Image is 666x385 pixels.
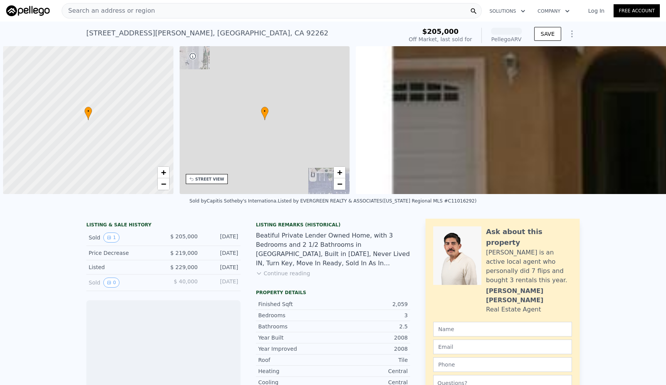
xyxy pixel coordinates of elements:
[89,263,157,271] div: Listed
[89,249,157,257] div: Price Decrease
[333,323,408,330] div: 2.5
[486,248,572,285] div: [PERSON_NAME] is an active local agent who personally did 7 flips and bought 3 rentals this year.
[433,322,572,336] input: Name
[258,334,333,341] div: Year Built
[333,311,408,319] div: 3
[6,5,50,16] img: Pellego
[161,179,166,189] span: −
[333,356,408,364] div: Tile
[333,345,408,353] div: 2008
[84,108,92,115] span: •
[258,345,333,353] div: Year Improved
[158,167,169,178] a: Zoom in
[531,4,576,18] button: Company
[204,249,238,257] div: [DATE]
[103,278,119,288] button: View historical data
[103,233,119,243] button: View historical data
[256,269,310,277] button: Continue reading
[170,233,198,239] span: $ 205,000
[204,278,238,288] div: [DATE]
[422,27,459,35] span: $205,000
[256,222,410,228] div: Listing Remarks (Historical)
[486,226,572,248] div: Ask about this property
[258,323,333,330] div: Bathrooms
[89,278,157,288] div: Sold
[333,367,408,375] div: Central
[334,178,345,190] a: Zoom out
[483,4,531,18] button: Solutions
[204,263,238,271] div: [DATE]
[486,305,541,314] div: Real Estate Agent
[258,300,333,308] div: Finished Sqft
[190,198,278,204] div: Sold by Capitis Sotheby's Internationa .
[278,198,477,204] div: Listed by EVERGREEN REALTY & ASSOCIATES ([US_STATE] Regional MLS #C11016292)
[258,367,333,375] div: Heating
[86,28,328,38] div: [STREET_ADDRESS][PERSON_NAME] , [GEOGRAPHIC_DATA] , CA 92262
[433,340,572,354] input: Email
[409,35,472,43] div: Off Market, last sold for
[491,35,522,43] div: Pellego ARV
[564,26,580,42] button: Show Options
[84,107,92,120] div: •
[256,290,410,296] div: Property details
[256,231,410,268] div: Beatiful Private Lender Owned Home, with 3 Bedrooms and 2 1/2 Bathrooms in [GEOGRAPHIC_DATA], Bui...
[614,4,660,17] a: Free Account
[258,356,333,364] div: Roof
[333,300,408,308] div: 2,059
[204,233,238,243] div: [DATE]
[433,357,572,372] input: Phone
[261,107,269,120] div: •
[62,6,155,15] span: Search an address or region
[174,278,198,285] span: $ 40,000
[334,167,345,178] a: Zoom in
[170,264,198,270] span: $ 229,000
[337,179,342,189] span: −
[86,222,240,229] div: LISTING & SALE HISTORY
[158,178,169,190] a: Zoom out
[579,7,614,15] a: Log In
[486,286,572,305] div: [PERSON_NAME] [PERSON_NAME]
[170,250,198,256] span: $ 219,000
[161,167,166,177] span: +
[89,233,157,243] div: Sold
[258,311,333,319] div: Bedrooms
[333,334,408,341] div: 2008
[534,27,561,41] button: SAVE
[261,108,269,115] span: •
[195,176,224,182] div: STREET VIEW
[337,167,342,177] span: +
